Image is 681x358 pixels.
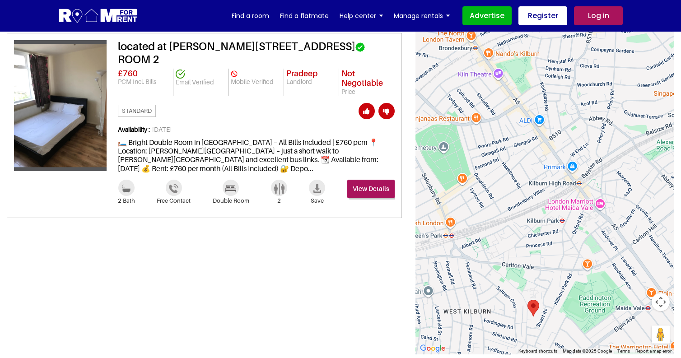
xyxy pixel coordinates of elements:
span: Save [309,197,325,205]
img: correct [355,42,365,52]
span: 2 Bath [118,197,135,205]
span: £760 [118,69,138,78]
div: 1 Stafford Cl, London NW6 5TW, UK [527,300,539,316]
img: Save-icon [313,184,321,193]
a: Log in [574,6,623,25]
span: Free Contact [157,197,191,205]
p: Landlord [286,78,337,86]
a: Save-icon Save [309,183,325,205]
a: Report a map error [635,349,672,353]
a: Open this area in Google Maps (opens a new window) [418,343,448,354]
a: Advertise [462,6,512,25]
p: Email Verified [176,79,226,86]
button: Drag Pegman onto the map to open Street View [652,325,670,344]
a: Help center [340,9,383,23]
span: Map data ©2025 Google [563,349,612,353]
img: Logo for Room for Rent, featuring a welcoming design with a house icon and modern typography [58,8,138,24]
button: Keyboard shortcuts [518,348,557,354]
a: Manage rentals [394,9,450,23]
span: Double Room [213,197,249,205]
a: View Details [347,180,395,198]
img: Bathroom-icon [122,185,131,193]
p: PCM Incl. Bills [118,78,171,86]
p: Mobile Verified [231,78,281,86]
span: [DATE] [118,126,395,138]
span: Not Negotiable [341,69,383,88]
a: Find a room [232,9,269,23]
button: Map camera controls [652,293,670,311]
img: Google [418,343,448,354]
span: Standard [118,105,156,117]
img: Photo 1 of common area located at Stafford Cl, London NW6 5TW, UK located at 1 Stafford Cl, Londo... [14,44,107,167]
img: card-verified [176,70,185,79]
img: Phone-icon [169,184,178,193]
img: Bad-icon [225,185,236,192]
span: Pradeep [286,69,317,78]
h3: located at [PERSON_NAME][STREET_ADDRESS] ROOM 2 [118,40,395,66]
p: Price [341,88,392,96]
img: card-verified [231,70,238,77]
strong: Availability : [118,126,152,133]
a: Terms (opens in new tab) [617,349,630,353]
div: 🛏️ Bright Double Room in [GEOGRAPHIC_DATA] – All Bills Included | £760 pcm 📍 Location: [PERSON_NA... [118,126,395,180]
span: 2 [271,197,287,205]
img: Bathroom-icon [274,183,285,195]
a: Register [518,6,567,25]
a: Find a flatmate [280,9,329,23]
